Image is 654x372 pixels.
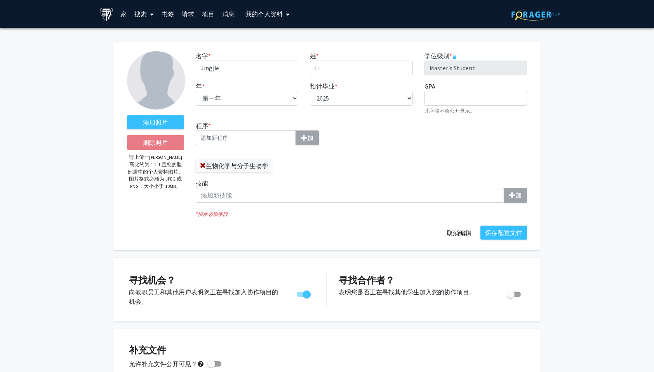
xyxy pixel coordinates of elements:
b: 加 [515,191,522,199]
button: 技能 [504,188,527,203]
font: 搜索 [134,10,147,18]
p: 表明您是否正在寻找其他学生加入您的协作项目。 [339,287,492,297]
font: 添加照片 [143,118,168,126]
a: 请求 [178,0,198,28]
font: 预计毕业 [310,82,335,90]
small: 此字段不会公开显示。 [424,108,475,114]
font: 删除照片 [143,139,168,146]
font: 指示必填字段 [198,211,228,217]
font: 允许补充文件公开可见？ [129,360,197,368]
mat-icon: help [197,359,204,369]
label: 添加个人资料图片 [127,115,184,129]
h4: 补充文件 [129,345,525,356]
svg: 此信息由约翰霍普金斯大学提供并自动更新，无法在 ForagerOne 上编辑。 [452,54,457,59]
font: 姓 [310,52,316,60]
img: 约翰霍普金斯大学标志 [100,7,113,21]
iframe: Chat [6,337,33,366]
p: 请上传一[PERSON_NAME]高比约为 1：1 且您的脸部居中的个人资料图片。图片格式必须为 JPEG 或 PNG，大小小于 10MB。 [127,154,184,190]
button: 保存配置文件 [480,226,527,240]
img: ForagerOne 标志 [511,9,560,21]
p: 向教职员工和其他用户表明您正在寻找加入协作项目的机会。 [129,287,282,306]
a: 消息 [218,0,238,28]
a: 项目 [198,0,218,28]
a: 书签 [158,0,178,28]
img: 个人资料图片 [127,51,185,110]
font: GPA [424,82,435,90]
font: 程序 [196,122,208,130]
input: 技能加 [196,188,504,203]
font: 年 [196,82,202,90]
span: 寻找合作者？ [339,274,395,286]
font: 请求 [182,10,194,18]
b: 加 [307,134,313,142]
span: 寻找机会？ [129,274,176,286]
button: 删除照片 [127,135,184,150]
font: 技能 [196,179,208,187]
div: 切换 [504,287,525,299]
font: 学位级别 [424,52,449,60]
font: 我的个人资料 [245,10,283,18]
font: 名字 [196,52,208,60]
font: 生物化学与分子生物学 [206,162,268,170]
div: 切换 [294,287,315,299]
button: 取消编辑 [442,226,477,240]
a: 家 [117,0,130,28]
